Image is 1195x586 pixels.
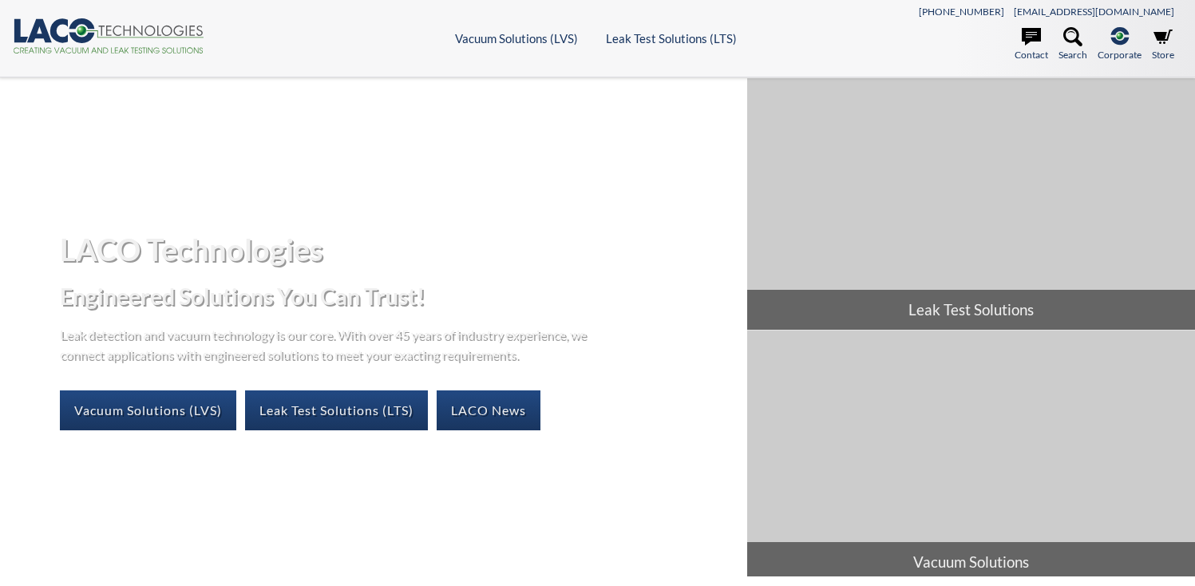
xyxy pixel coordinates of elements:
a: Vacuum Solutions (LVS) [60,390,236,430]
a: LACO News [437,390,540,430]
a: Leak Test Solutions (LTS) [245,390,428,430]
a: Store [1152,27,1174,62]
h1: LACO Technologies [60,230,734,269]
span: Corporate [1098,47,1142,62]
a: [EMAIL_ADDRESS][DOMAIN_NAME] [1014,6,1174,18]
a: Vacuum Solutions [747,331,1195,582]
a: [PHONE_NUMBER] [919,6,1004,18]
a: Leak Test Solutions (LTS) [606,31,737,46]
span: Leak Test Solutions [747,290,1195,330]
a: Leak Test Solutions [747,78,1195,330]
a: Vacuum Solutions (LVS) [455,31,578,46]
p: Leak detection and vacuum technology is our core. With over 45 years of industry experience, we c... [60,324,595,365]
a: Search [1058,27,1087,62]
span: Vacuum Solutions [747,542,1195,582]
a: Contact [1015,27,1048,62]
h2: Engineered Solutions You Can Trust! [60,282,734,311]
